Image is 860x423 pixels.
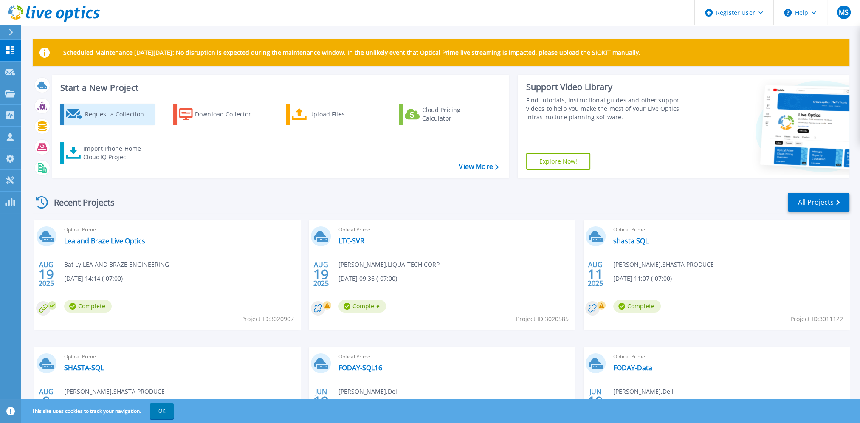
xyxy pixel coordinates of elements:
[526,153,591,170] a: Explore Now!
[526,96,696,121] div: Find tutorials, instructional guides and other support videos to help you make the most of your L...
[313,386,329,417] div: JUN 2025
[613,225,844,234] span: Optical Prime
[64,387,165,396] span: [PERSON_NAME] , SHASTA PRODUCE
[173,104,268,125] a: Download Collector
[613,274,672,283] span: [DATE] 11:07 (-07:00)
[83,144,149,161] div: Import Phone Home CloudIQ Project
[195,106,263,123] div: Download Collector
[788,193,849,212] a: All Projects
[338,225,570,234] span: Optical Prime
[38,259,54,290] div: AUG 2025
[588,398,603,405] span: 19
[64,352,295,361] span: Optical Prime
[85,106,152,123] div: Request a Collection
[60,104,155,125] a: Request a Collection
[338,300,386,313] span: Complete
[313,398,329,405] span: 19
[587,259,603,290] div: AUG 2025
[33,192,126,213] div: Recent Projects
[64,274,123,283] span: [DATE] 14:14 (-07:00)
[64,260,169,269] span: Bat Ly , LEA AND BRAZE ENGINEERING
[459,163,498,171] a: View More
[588,271,603,278] span: 11
[338,274,397,283] span: [DATE] 09:36 (-07:00)
[286,104,381,125] a: Upload Files
[64,364,104,372] a: SHASTA-SQL
[309,106,377,123] div: Upload Files
[38,386,54,417] div: AUG 2025
[613,237,649,245] a: shasta SQL
[338,364,382,372] a: FODAY-SQL16
[60,83,498,93] h3: Start a New Project
[42,398,50,405] span: 8
[64,225,295,234] span: Optical Prime
[338,237,364,245] a: LTC-SVR
[587,386,603,417] div: JUN 2025
[613,364,652,372] a: FODAY-Data
[839,9,849,16] span: MS
[39,271,54,278] span: 19
[338,260,440,269] span: [PERSON_NAME] , LIQUA-TECH CORP
[613,300,661,313] span: Complete
[241,314,294,324] span: Project ID: 3020907
[313,259,329,290] div: AUG 2025
[64,300,112,313] span: Complete
[526,82,696,93] div: Support Video Library
[613,352,844,361] span: Optical Prime
[516,314,569,324] span: Project ID: 3020585
[150,403,174,419] button: OK
[338,387,399,396] span: [PERSON_NAME] , Dell
[64,237,145,245] a: Lea and Braze Live Optics
[422,106,490,123] div: Cloud Pricing Calculator
[790,314,843,324] span: Project ID: 3011122
[23,403,174,419] span: This site uses cookies to track your navigation.
[63,49,640,56] p: Scheduled Maintenance [DATE][DATE]: No disruption is expected during the maintenance window. In t...
[613,387,674,396] span: [PERSON_NAME] , Dell
[313,271,329,278] span: 19
[338,352,570,361] span: Optical Prime
[399,104,493,125] a: Cloud Pricing Calculator
[613,260,714,269] span: [PERSON_NAME] , SHASTA PRODUCE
